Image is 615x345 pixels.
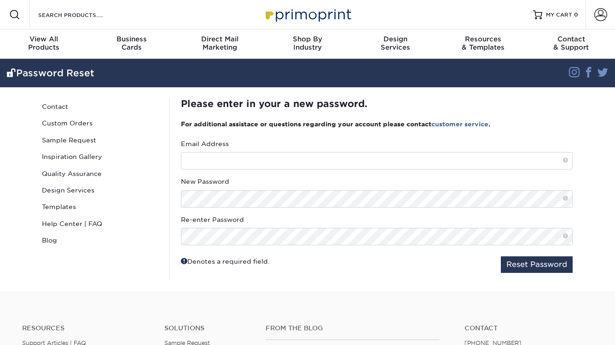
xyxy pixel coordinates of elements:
[527,29,615,59] a: Contact& Support
[38,132,162,148] a: Sample Request
[38,98,162,115] a: Contact
[431,120,488,128] a: customer service
[181,177,229,186] label: New Password
[351,29,439,59] a: DesignServices
[261,5,354,24] img: Primoprint
[38,232,162,249] a: Blog
[574,11,578,18] span: 0
[22,324,151,332] h4: Resources
[88,35,176,43] span: Business
[266,324,440,332] h4: From the Blog
[37,9,127,20] input: SEARCH PRODUCTS.....
[38,165,162,182] a: Quality Assurance
[546,11,572,19] span: MY CART
[501,256,573,273] button: Reset Password
[264,35,352,43] span: Shop By
[38,115,162,131] a: Custom Orders
[439,35,527,51] div: & Templates
[181,139,229,148] label: Email Address
[176,29,264,59] a: Direct MailMarketing
[88,29,176,59] a: BusinessCards
[181,120,573,128] h3: For additional assistace or questions regarding your account please contact .
[88,35,176,51] div: Cards
[464,324,593,332] a: Contact
[181,98,573,109] h2: Please enter in your a new password.
[38,215,162,232] a: Help Center | FAQ
[264,29,352,59] a: Shop ByIndustry
[264,35,352,51] div: Industry
[176,35,264,43] span: Direct Mail
[351,35,439,51] div: Services
[527,35,615,43] span: Contact
[527,35,615,51] div: & Support
[38,148,162,165] a: Inspiration Gallery
[181,215,244,224] label: Re-enter Password
[439,35,527,43] span: Resources
[38,182,162,198] a: Design Services
[439,29,527,59] a: Resources& Templates
[181,256,270,266] div: Denotes a required field.
[38,198,162,215] a: Templates
[164,324,252,332] h4: Solutions
[351,35,439,43] span: Design
[176,35,264,51] div: Marketing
